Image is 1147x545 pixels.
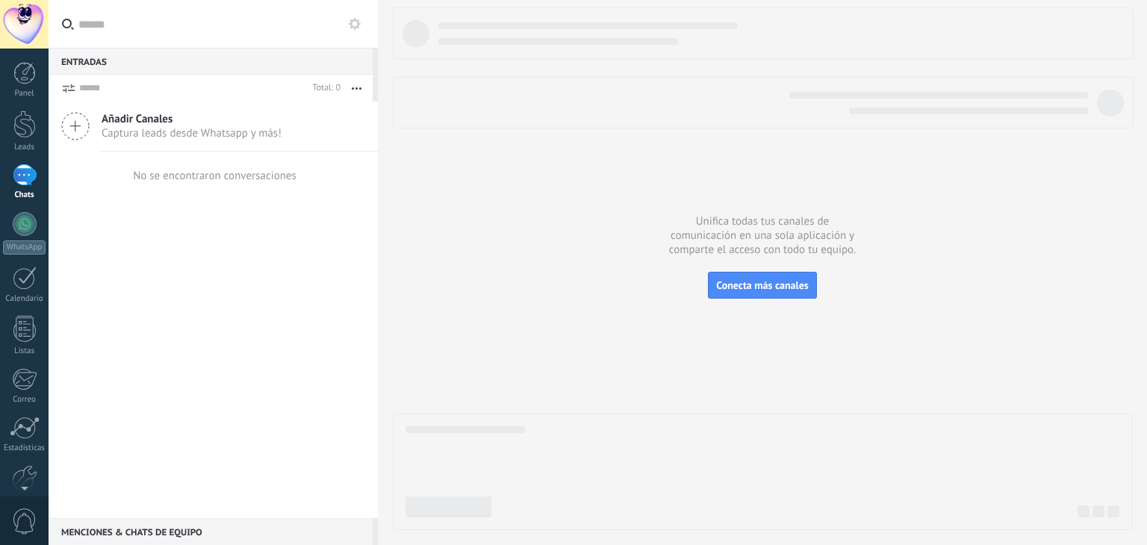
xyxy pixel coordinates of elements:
div: Estadísticas [3,443,46,453]
div: WhatsApp [3,240,46,255]
div: No se encontraron conversaciones [133,169,296,183]
span: Añadir Canales [102,112,282,126]
span: Captura leads desde Whatsapp y más! [102,126,282,140]
div: Entradas [49,48,373,75]
div: Leads [3,143,46,152]
div: Calendario [3,294,46,304]
div: Total: 0 [307,81,341,96]
div: Menciones & Chats de equipo [49,518,373,545]
div: Correo [3,395,46,405]
span: Conecta más canales [716,278,808,292]
div: Panel [3,89,46,99]
div: Chats [3,190,46,200]
div: Listas [3,346,46,356]
button: Conecta más canales [708,272,816,299]
button: Más [341,75,373,102]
